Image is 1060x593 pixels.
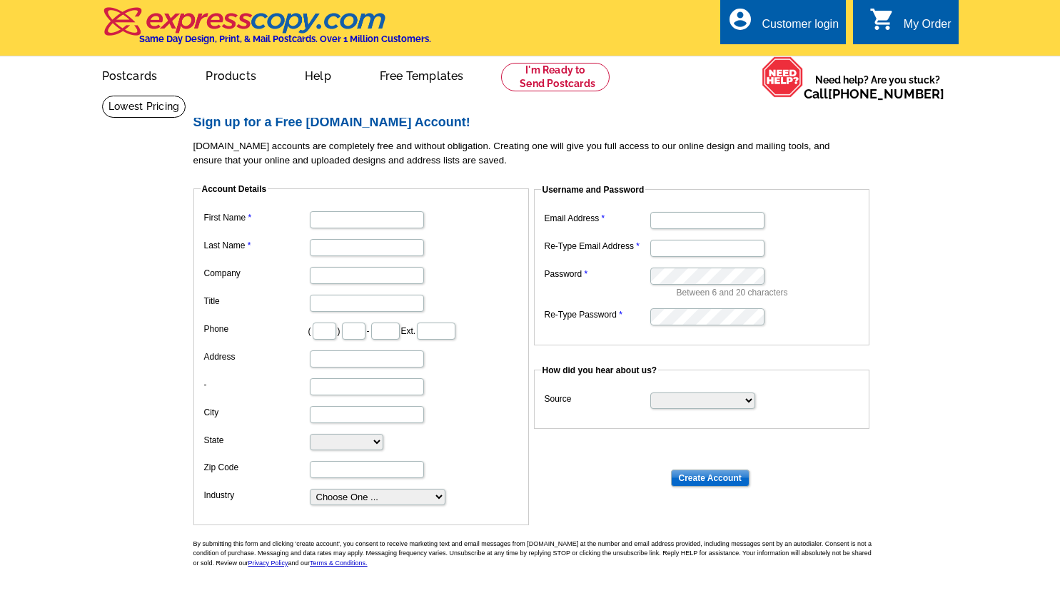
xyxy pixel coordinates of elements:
[541,183,646,196] legend: Username and Password
[201,319,522,341] dd: ( ) - Ext.
[204,323,308,335] label: Phone
[545,308,649,321] label: Re-Type Password
[541,364,659,377] legend: How did you hear about us?
[204,434,308,447] label: State
[727,6,753,32] i: account_circle
[193,115,879,131] h2: Sign up for a Free [DOMAIN_NAME] Account!
[204,350,308,363] label: Address
[204,295,308,308] label: Title
[828,86,944,101] a: [PHONE_NUMBER]
[904,18,952,38] div: My Order
[204,378,308,391] label: -
[201,183,268,196] legend: Account Details
[762,18,839,38] div: Customer login
[248,559,288,567] a: Privacy Policy
[204,211,308,224] label: First Name
[204,461,308,474] label: Zip Code
[193,539,879,569] p: By submitting this form and clicking 'create account', you consent to receive marketing text and ...
[357,58,487,91] a: Free Templates
[79,58,181,91] a: Postcards
[545,212,649,225] label: Email Address
[139,34,431,44] h4: Same Day Design, Print, & Mail Postcards. Over 1 Million Customers.
[183,58,279,91] a: Products
[204,406,308,419] label: City
[804,73,952,101] span: Need help? Are you stuck?
[677,286,862,299] p: Between 6 and 20 characters
[545,392,649,405] label: Source
[727,16,839,34] a: account_circle Customer login
[804,86,944,101] span: Call
[671,470,749,487] input: Create Account
[204,239,308,252] label: Last Name
[102,17,431,44] a: Same Day Design, Print, & Mail Postcards. Over 1 Million Customers.
[869,6,895,32] i: shopping_cart
[204,267,308,280] label: Company
[545,268,649,280] label: Password
[282,58,354,91] a: Help
[204,489,308,502] label: Industry
[545,240,649,253] label: Re-Type Email Address
[310,559,368,567] a: Terms & Conditions.
[869,16,952,34] a: shopping_cart My Order
[193,139,879,168] p: [DOMAIN_NAME] accounts are completely free and without obligation. Creating one will give you ful...
[762,56,804,98] img: help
